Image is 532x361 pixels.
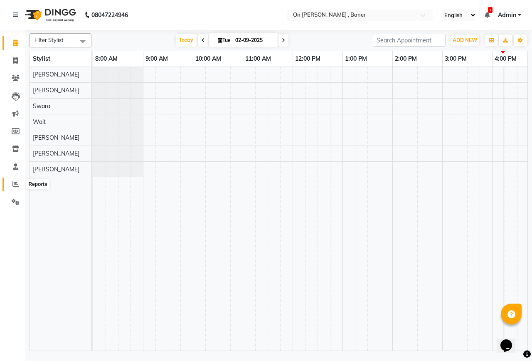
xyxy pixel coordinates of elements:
button: ADD NEW [451,35,479,46]
a: 8:00 AM [93,53,120,65]
a: 4:00 PM [493,53,519,65]
span: [PERSON_NAME] [33,71,79,78]
span: Filter Stylist [34,37,64,43]
span: [PERSON_NAME] [33,166,79,173]
span: Tue [216,37,233,43]
span: ADD NEW [453,37,477,43]
div: Reports [26,179,49,189]
a: 1 [485,11,490,19]
img: logo [21,3,78,27]
a: 9:00 AM [143,53,170,65]
a: 2:00 PM [393,53,419,65]
b: 08047224946 [91,3,128,27]
a: 11:00 AM [243,53,273,65]
span: [PERSON_NAME] [33,87,79,94]
span: [PERSON_NAME] [33,134,79,141]
iframe: chat widget [497,328,524,353]
a: 3:00 PM [443,53,469,65]
span: Swara [33,102,50,110]
span: Stylist [33,55,50,62]
span: 1 [488,7,493,13]
span: Admin [498,11,516,20]
a: 1:00 PM [343,53,369,65]
span: Today [176,34,197,47]
input: 2025-09-02 [233,34,274,47]
input: Search Appointment [373,34,446,47]
span: [PERSON_NAME] [33,150,79,157]
span: Wait [33,118,46,126]
a: 10:00 AM [193,53,223,65]
a: 12:00 PM [293,53,323,65]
